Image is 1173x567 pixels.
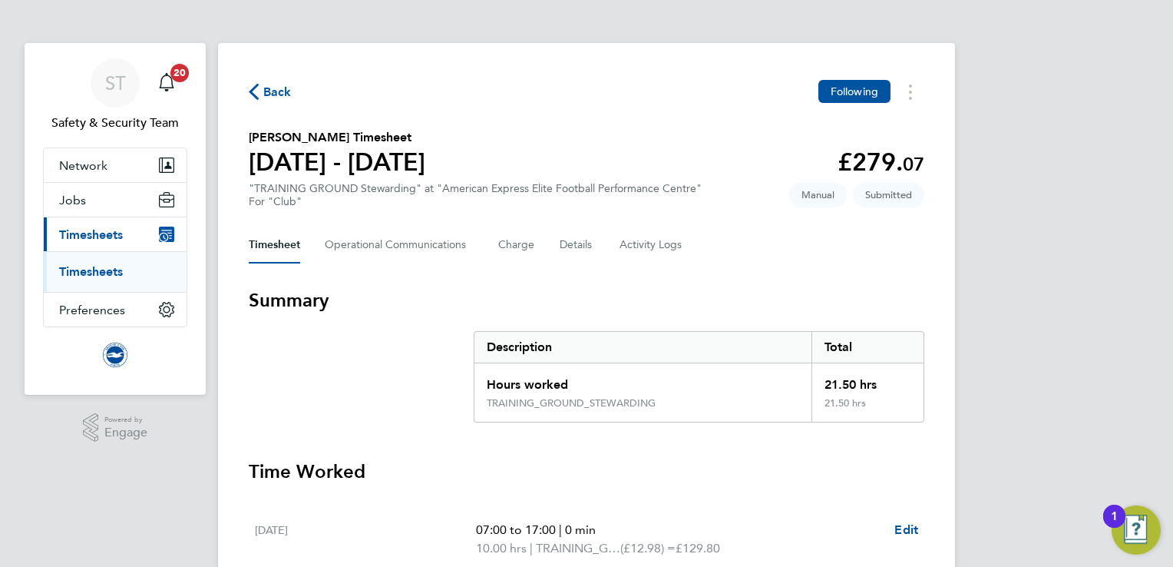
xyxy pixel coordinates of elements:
button: Open Resource Center, 1 new notification [1112,506,1161,555]
span: This timesheet was manually created. [789,182,847,207]
div: 21.50 hrs [811,397,924,422]
span: Timesheets [59,227,123,242]
div: TRAINING_GROUND_STEWARDING [487,397,656,409]
img: brightonandhovealbion-logo-retina.png [103,343,127,367]
a: STSafety & Security Team [43,58,187,132]
span: Jobs [59,193,86,207]
span: TRAINING_GROUND_STEWARDING [536,539,620,558]
div: "TRAINING GROUND Stewarding" at "American Express Elite Football Performance Centre" [249,182,702,208]
button: Timesheets [44,217,187,251]
span: This timesheet is Submitted. [853,182,924,207]
button: Activity Logs [620,227,684,264]
nav: Main navigation [25,43,206,395]
button: Following [818,80,890,103]
span: Network [59,158,107,173]
app-decimal: £279. [838,148,924,177]
a: Timesheets [59,264,123,279]
span: 20 [170,64,189,82]
div: Description [474,332,811,363]
span: 0 min [565,522,596,537]
button: Back [249,82,292,101]
a: 20 [151,58,182,108]
span: Back [263,83,292,101]
div: Hours worked [474,363,811,397]
button: Jobs [44,183,187,217]
div: [DATE] [255,521,476,558]
h3: Time Worked [249,459,924,484]
button: Charge [498,227,535,264]
div: Total [811,332,924,363]
span: 07:00 to 17:00 [476,522,556,537]
h2: [PERSON_NAME] Timesheet [249,128,425,147]
span: Safety & Security Team [43,114,187,132]
h1: [DATE] - [DATE] [249,147,425,177]
a: Go to home page [43,343,187,367]
span: | [530,541,533,555]
div: For "Club" [249,195,702,208]
button: Operational Communications [325,227,474,264]
div: Timesheets [44,251,187,292]
h3: Summary [249,288,924,313]
div: 21.50 hrs [811,363,924,397]
button: Timesheet [249,227,300,264]
button: Details [560,227,595,264]
span: Engage [104,426,147,439]
div: 1 [1111,516,1118,536]
span: £129.80 [676,541,720,555]
span: Powered by [104,413,147,426]
a: Edit [894,521,918,539]
a: Powered byEngage [83,413,148,443]
span: 10.00 hrs [476,541,527,555]
div: Summary [474,331,924,423]
span: Following [831,85,878,98]
span: ST [105,73,126,93]
span: 07 [903,153,924,175]
button: Network [44,148,187,182]
button: Timesheets Menu [897,80,924,104]
span: (£12.98) = [620,541,676,555]
span: | [559,522,562,537]
span: Edit [894,522,918,537]
button: Preferences [44,293,187,327]
span: Preferences [59,303,125,317]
